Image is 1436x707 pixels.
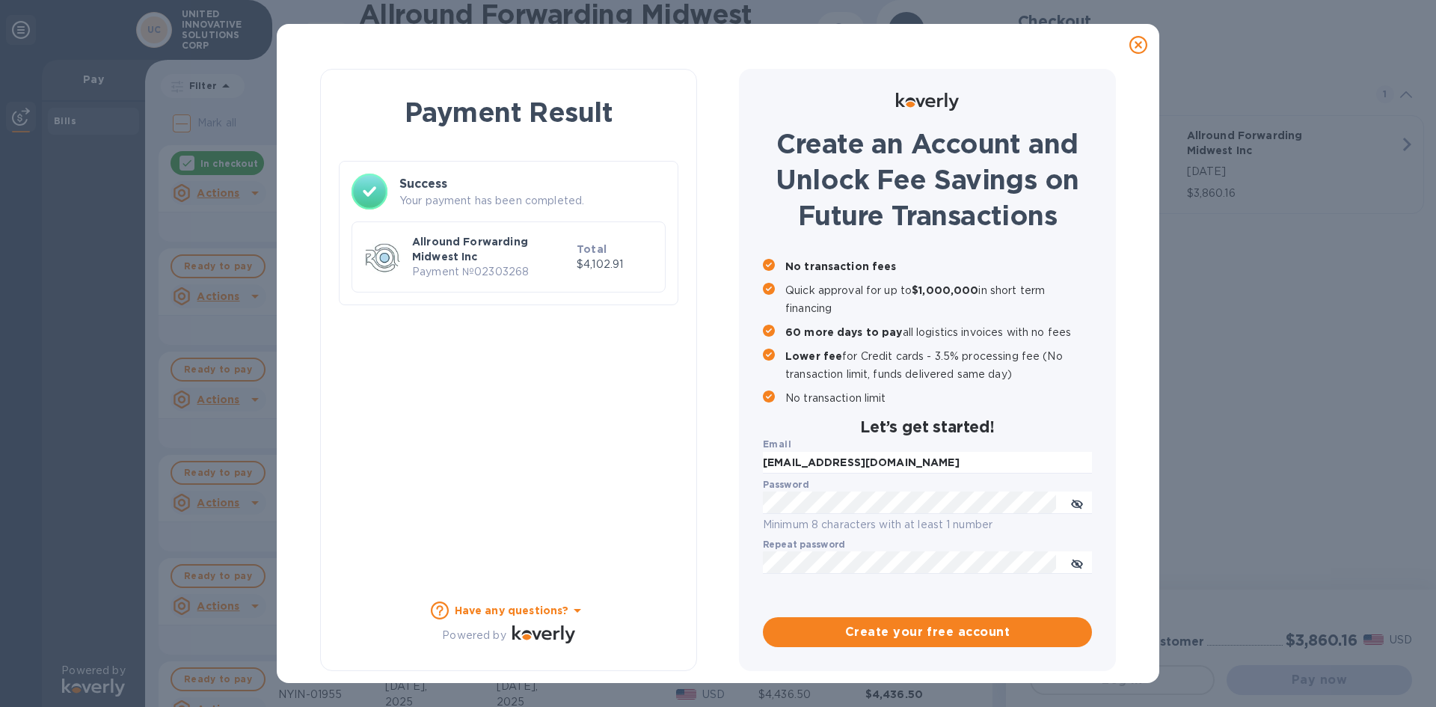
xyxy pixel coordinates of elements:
[785,281,1092,317] p: Quick approval for up to in short term financing
[763,126,1092,233] h1: Create an Account and Unlock Fee Savings on Future Transactions
[1062,548,1092,578] button: toggle password visibility
[785,323,1092,341] p: all logistics invoices with no fees
[1062,488,1092,518] button: toggle password visibility
[412,264,571,280] p: Payment № 02303268
[512,625,575,643] img: Logo
[399,175,666,193] h3: Success
[785,347,1092,383] p: for Credit cards - 3.5% processing fee (No transaction limit, funds delivered same day)
[785,260,897,272] b: No transaction fees
[577,243,607,255] b: Total
[763,617,1092,647] button: Create your free account
[785,389,1092,407] p: No transaction limit
[455,605,569,616] b: Have any questions?
[912,284,978,296] b: $1,000,000
[763,438,791,450] b: Email
[775,623,1080,641] span: Create your free account
[763,541,845,550] label: Repeat password
[785,350,842,362] b: Lower fee
[442,628,506,643] p: Powered by
[577,257,653,272] p: $4,102.91
[763,481,808,490] label: Password
[763,516,1092,533] p: Minimum 8 characters with at least 1 number
[399,193,666,209] p: Your payment has been completed.
[412,234,571,264] p: Allround Forwarding Midwest Inc
[785,326,903,338] b: 60 more days to pay
[763,417,1092,436] h2: Let’s get started!
[896,93,959,111] img: Logo
[763,452,1092,474] input: Enter email address
[345,94,672,131] h1: Payment Result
